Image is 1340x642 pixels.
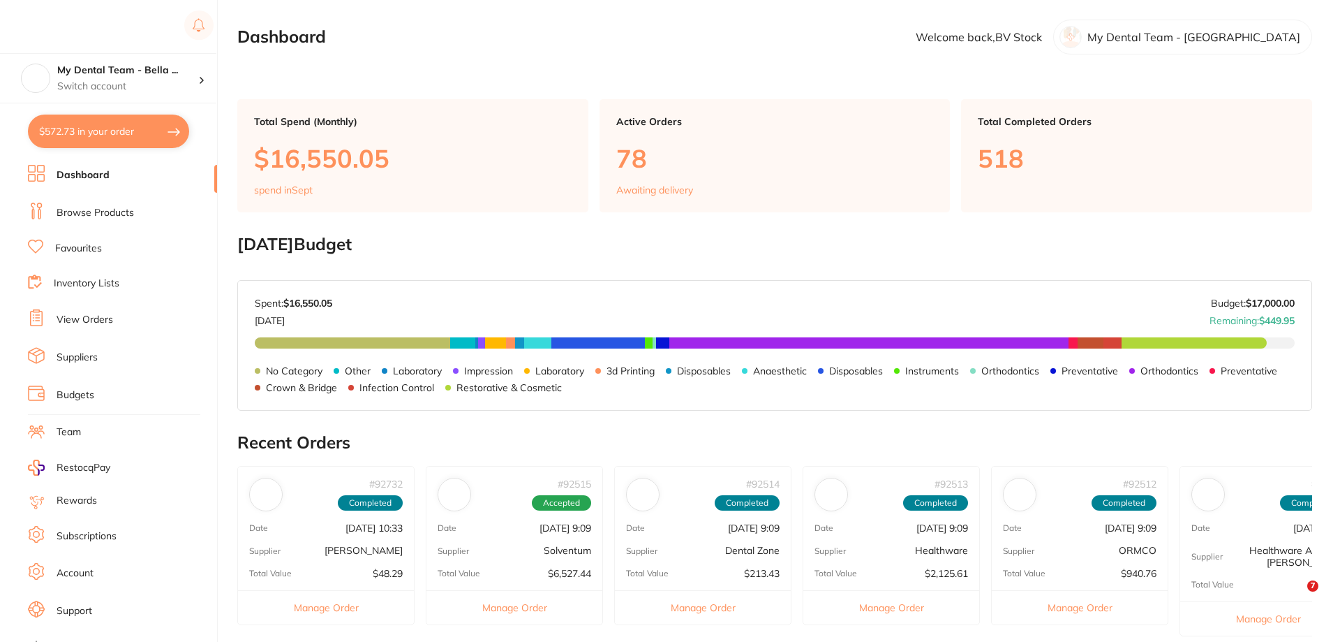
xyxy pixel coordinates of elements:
[558,479,591,490] p: # 92515
[677,365,731,377] p: Disposables
[1087,31,1300,43] p: My Dental Team - [GEOGRAPHIC_DATA]
[28,460,45,476] img: RestocqPay
[369,479,403,490] p: # 92732
[746,479,780,490] p: # 92514
[237,99,588,212] a: Total Spend (Monthly)$16,550.05spend inSept
[345,523,403,534] p: [DATE] 10:33
[57,313,113,327] a: View Orders
[1195,481,1221,508] img: Healthware Australia Ridley
[715,495,780,511] span: Completed
[728,523,780,534] p: [DATE] 9:09
[249,569,292,578] p: Total Value
[829,365,883,377] p: Disposables
[548,568,591,579] p: $6,527.44
[1123,479,1156,490] p: # 92512
[325,545,403,556] p: [PERSON_NAME]
[626,523,645,533] p: Date
[57,461,110,475] span: RestocqPay
[249,546,281,556] p: Supplier
[626,546,657,556] p: Supplier
[814,546,846,556] p: Supplier
[935,479,968,490] p: # 92513
[616,184,693,196] p: Awaiting delivery
[57,351,98,365] a: Suppliers
[544,545,591,556] p: Solventum
[57,425,81,439] a: Team
[600,99,951,212] a: Active Orders78Awaiting delivery
[464,365,513,377] p: Impression
[905,365,959,377] p: Instruments
[725,545,780,556] p: Dental Zone
[28,115,189,148] button: $572.73 in your order
[438,569,480,578] p: Total Value
[915,545,968,556] p: Healthware
[1006,481,1033,508] img: ORMCO
[57,80,198,94] p: Switch account
[1279,581,1312,614] iframe: Intercom live chat
[925,568,968,579] p: $2,125.61
[626,569,669,578] p: Total Value
[54,277,119,291] a: Inventory Lists
[1003,546,1034,556] p: Supplier
[345,365,371,377] p: Other
[903,495,968,511] span: Completed
[28,10,117,43] a: Restocq Logo
[535,365,584,377] p: Laboratory
[961,99,1312,212] a: Total Completed Orders518
[438,546,469,556] p: Supplier
[359,382,434,393] p: Infection Control
[254,184,313,196] p: spend in Sept
[57,168,110,182] a: Dashboard
[978,144,1295,173] p: 518
[1092,495,1156,511] span: Completed
[916,31,1042,43] p: Welcome back, BV Stock
[1003,569,1045,578] p: Total Value
[616,144,934,173] p: 78
[615,590,791,625] button: Manage Order
[1209,309,1295,326] p: Remaining:
[438,523,456,533] p: Date
[393,365,442,377] p: Laboratory
[57,206,134,220] a: Browse Products
[744,568,780,579] p: $213.43
[55,242,102,256] a: Favourites
[22,64,50,92] img: My Dental Team - Bella Vista
[254,144,572,173] p: $16,550.05
[803,590,979,625] button: Manage Order
[254,116,572,127] p: Total Spend (Monthly)
[630,481,656,508] img: Dental Zone
[1061,499,1340,604] iframe: Intercom notifications message
[57,388,94,402] a: Budgets
[456,382,562,393] p: Restorative & Cosmetic
[57,530,117,543] a: Subscriptions
[616,116,934,127] p: Active Orders
[237,433,1312,453] h2: Recent Orders
[237,235,1312,254] h2: [DATE] Budget
[532,495,591,511] span: Accepted
[539,523,591,534] p: [DATE] 9:09
[266,365,322,377] p: No Category
[57,64,198,78] h4: My Dental Team - Bella Vista
[253,481,279,508] img: Henry Schein Halas
[981,365,1039,377] p: Orthodontics
[28,460,110,476] a: RestocqPay
[249,523,268,533] p: Date
[978,116,1295,127] p: Total Completed Orders
[818,481,844,508] img: Healthware
[1307,581,1318,592] span: 7
[57,494,97,508] a: Rewards
[814,523,833,533] p: Date
[373,568,403,579] p: $48.29
[238,590,414,625] button: Manage Order
[1003,523,1022,533] p: Date
[814,569,857,578] p: Total Value
[992,590,1168,625] button: Manage Order
[1211,298,1295,309] p: Budget:
[338,495,403,511] span: Completed
[255,309,332,326] p: [DATE]
[1140,365,1198,377] p: Orthodontics
[1246,297,1295,309] strong: $17,000.00
[606,365,655,377] p: 3d Printing
[1221,365,1277,377] p: Preventative
[255,298,332,309] p: Spent:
